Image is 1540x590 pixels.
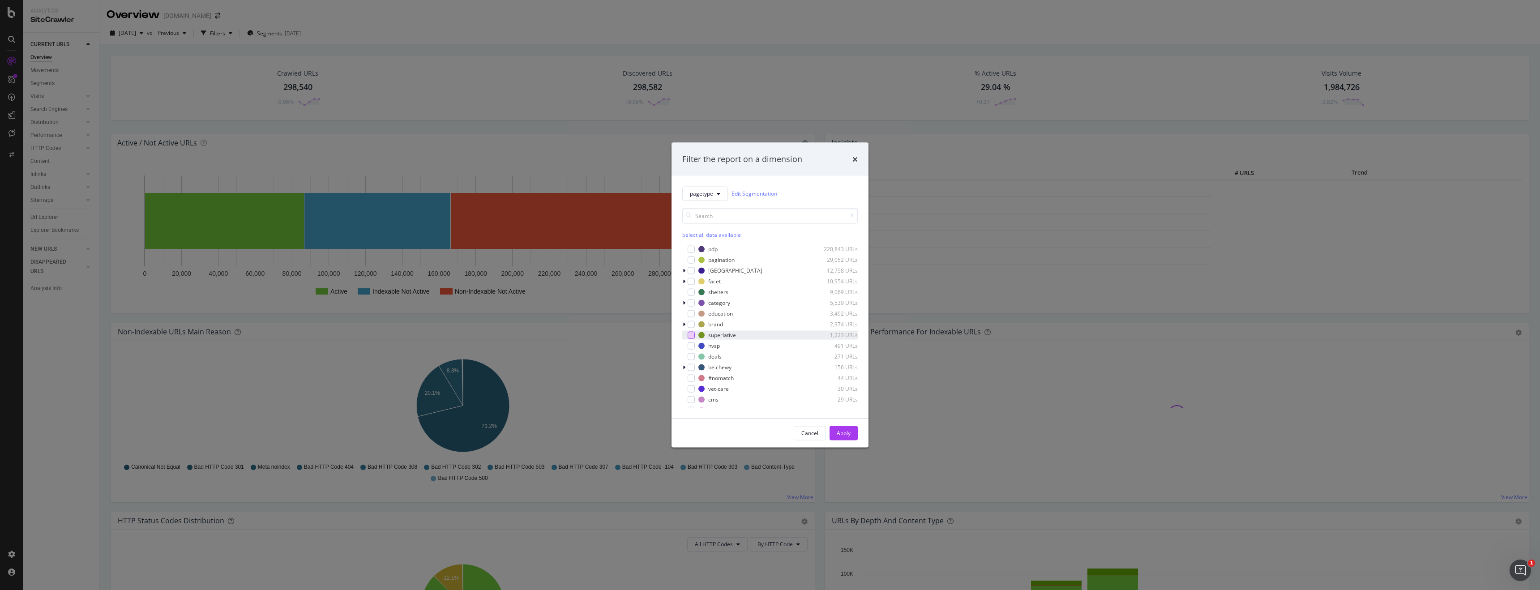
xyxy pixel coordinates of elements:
div: 271 URLs [814,353,858,360]
button: pagetype [682,186,728,201]
div: 9,069 URLs [814,288,858,296]
div: 2,374 URLs [814,321,858,328]
div: be.chewy [708,363,731,371]
div: 17 URLs [814,406,858,414]
div: education [708,310,733,317]
div: 12,758 URLs [814,267,858,274]
span: 1 [1528,560,1535,567]
div: deals [708,353,722,360]
div: hvsp [708,342,720,350]
div: #nomatch [708,374,734,382]
div: 3,492 URLs [814,310,858,317]
div: facet [708,278,721,285]
span: pagetype [690,190,713,197]
div: modal [672,143,868,448]
div: category [708,299,730,307]
div: [GEOGRAPHIC_DATA] [708,267,762,274]
div: 30 URLs [814,385,858,393]
iframe: Intercom live chat [1510,560,1531,581]
div: times [852,154,858,165]
div: 1,223 URLs [814,331,858,339]
div: pdp [708,245,718,253]
div: 29 URLs [814,396,858,403]
button: Apply [830,426,858,440]
div: brand [708,321,723,328]
div: Filter the report on a dimension [682,154,802,165]
a: Edit Segmentation [731,189,777,198]
div: 156 URLs [814,363,858,371]
div: Cancel [801,429,818,437]
div: 220,843 URLs [814,245,858,253]
div: shelters [708,288,728,296]
div: Select all data available [682,231,858,238]
input: Search [682,208,858,223]
div: superlative [708,331,736,339]
div: 44 URLs [814,374,858,382]
div: 29,052 URLs [814,256,858,264]
div: 491 URLs [814,342,858,350]
div: pagination [708,256,735,264]
div: vet-care [708,385,729,393]
div: cms [708,396,719,403]
button: Cancel [794,426,826,440]
div: 5,539 URLs [814,299,858,307]
div: 10,954 URLs [814,278,858,285]
div: Apply [837,429,851,437]
div: investor [708,406,728,414]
